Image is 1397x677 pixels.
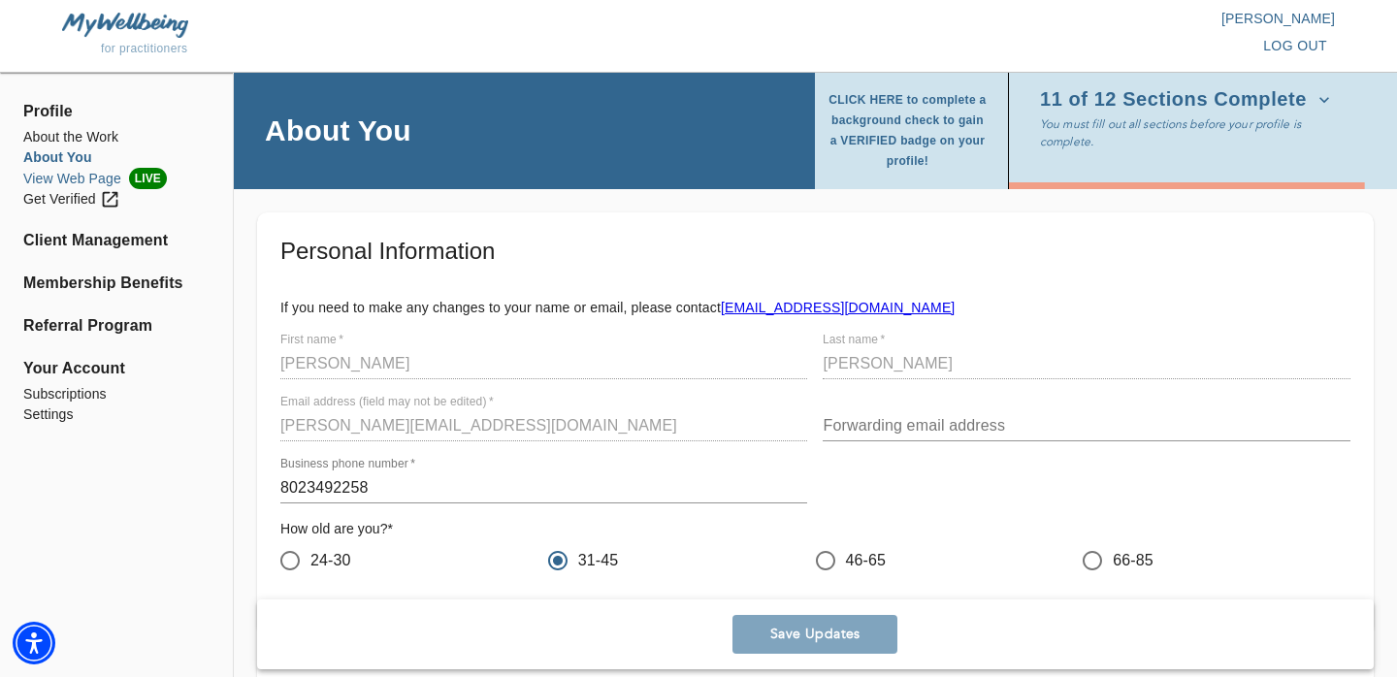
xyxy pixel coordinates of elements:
a: View Web PageLIVE [23,168,210,189]
a: Membership Benefits [23,272,210,295]
span: LIVE [129,168,167,189]
p: [PERSON_NAME] [698,9,1335,28]
label: First name [280,335,343,346]
button: log out [1255,28,1335,64]
span: Your Account [23,357,210,380]
span: 24-30 [310,549,351,572]
button: 11 of 12 Sections Complete [1040,84,1338,115]
h4: About You [265,113,411,148]
span: log out [1263,34,1327,58]
button: CLICK HERE to complete a background check to gain a VERIFIED badge on your profile! [827,84,996,177]
a: Settings [23,404,210,425]
span: 11 of 12 Sections Complete [1040,90,1330,110]
span: 46-65 [846,549,887,572]
a: Client Management [23,229,210,252]
div: Accessibility Menu [13,622,55,664]
a: Referral Program [23,314,210,338]
a: [EMAIL_ADDRESS][DOMAIN_NAME] [721,300,955,315]
a: About the Work [23,127,210,147]
span: for practitioners [101,42,188,55]
img: MyWellbeing [62,13,188,37]
h5: Personal Information [280,236,1350,267]
li: View Web Page [23,168,210,189]
a: Get Verified [23,189,210,210]
label: Business phone number [280,459,415,470]
span: 66-85 [1113,549,1153,572]
label: Email address (field may not be edited) [280,397,494,408]
a: About You [23,147,210,168]
label: Last name [823,335,885,346]
a: Subscriptions [23,384,210,404]
div: Get Verified [23,189,120,210]
p: You must fill out all sections before your profile is complete. [1040,115,1343,150]
p: If you need to make any changes to your name or email, please contact [280,298,1350,317]
span: 31-45 [578,549,619,572]
span: CLICK HERE to complete a background check to gain a VERIFIED badge on your profile! [827,90,989,172]
h6: How old are you? * [280,519,1350,540]
span: Profile [23,100,210,123]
